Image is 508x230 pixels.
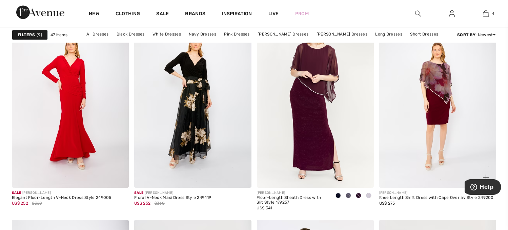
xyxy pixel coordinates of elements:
[134,201,150,206] span: US$ 252
[185,30,220,39] a: Navy Dresses
[465,179,501,196] iframe: Opens a widget where you can find more information
[12,191,21,195] span: Sale
[221,30,253,39] a: Pink Dresses
[313,30,371,39] a: [PERSON_NAME] Dresses
[18,32,35,38] strong: Filters
[50,32,67,38] span: 47 items
[257,195,328,205] div: Floor-Length Sheath Dress with Slit Style 179257
[89,11,99,18] a: New
[156,11,169,18] a: Sale
[16,5,64,19] img: 1ère Avenue
[333,190,343,202] div: Midnight
[134,190,211,195] div: [PERSON_NAME]
[353,190,364,202] div: Raisin
[379,195,494,200] div: Knee Length Shift Dress with Cape Overlay Style 249200
[492,10,494,17] span: 4
[254,30,312,39] a: [PERSON_NAME] Dresses
[483,175,489,181] img: plus_v2.svg
[257,13,374,188] img: Floor-Length Sheath Dress with Slit Style 179257. Merlot
[379,201,395,206] span: US$ 275
[12,190,111,195] div: [PERSON_NAME]
[457,32,496,38] div: : Newest
[449,9,455,18] img: My Info
[12,201,28,206] span: US$ 252
[134,13,251,188] img: Floral V-Neck Maxi Dress Style 249419. Black/Champagne
[222,11,252,18] span: Inspiration
[295,10,309,17] a: Prom
[116,11,140,18] a: Clothing
[483,9,489,18] img: My Bag
[444,9,460,18] a: Sign In
[343,190,353,202] div: Charcoal
[134,191,143,195] span: Sale
[113,30,148,39] a: Black Dresses
[407,30,442,39] a: Short Dresses
[457,32,475,37] strong: Sort By
[257,206,272,210] span: US$ 341
[415,9,421,18] img: search the website
[149,30,184,39] a: White Dresses
[364,190,374,202] div: Lavender
[372,30,406,39] a: Long Dresses
[83,30,112,39] a: All Dresses
[134,195,211,200] div: Floral V-Neck Maxi Dress Style 249419
[379,13,496,188] img: Knee Length Shift Dress with Cape Overlay Style 249200. Burgundy/mauve
[12,13,129,188] img: Elegant Floor-Length V-Neck Dress Style 249005. Lipstick
[257,190,328,195] div: [PERSON_NAME]
[12,195,111,200] div: Elegant Floor-Length V-Neck Dress Style 249005
[32,200,42,206] span: $360
[155,200,165,206] span: $360
[185,11,206,18] a: Brands
[268,10,279,17] a: Live
[379,190,494,195] div: [PERSON_NAME]
[469,9,502,18] a: 4
[37,32,42,38] span: 9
